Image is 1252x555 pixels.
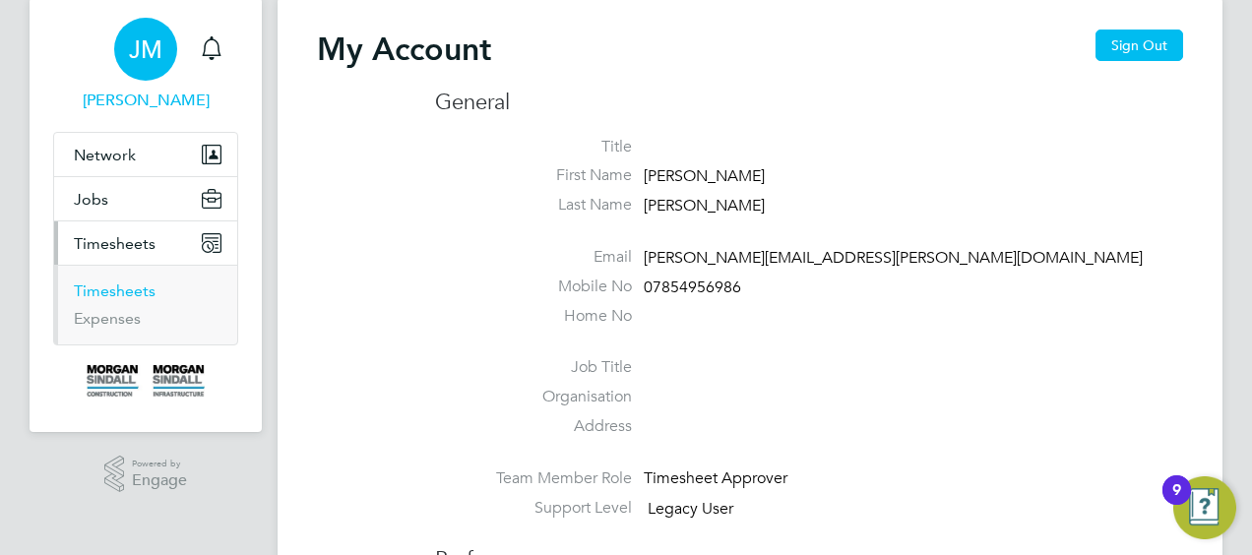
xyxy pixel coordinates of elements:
[644,468,831,489] div: Timesheet Approver
[132,472,187,489] span: Engage
[644,248,1143,268] span: [PERSON_NAME][EMAIL_ADDRESS][PERSON_NAME][DOMAIN_NAME]
[87,365,205,397] img: morgansindall-logo-retina.png
[74,234,156,253] span: Timesheets
[435,137,632,157] label: Title
[644,196,765,216] span: [PERSON_NAME]
[54,177,237,220] button: Jobs
[74,146,136,164] span: Network
[1095,30,1183,61] button: Sign Out
[435,498,632,519] label: Support Level
[435,89,1183,117] h3: General
[644,277,741,297] span: 07854956986
[648,499,733,519] span: Legacy User
[74,281,156,300] a: Timesheets
[129,36,162,62] span: JM
[53,18,238,112] a: JM[PERSON_NAME]
[435,416,632,437] label: Address
[435,468,632,489] label: Team Member Role
[435,387,632,407] label: Organisation
[104,456,188,493] a: Powered byEngage
[1172,490,1181,516] div: 9
[435,306,632,327] label: Home No
[435,277,632,297] label: Mobile No
[54,133,237,176] button: Network
[435,165,632,186] label: First Name
[54,265,237,344] div: Timesheets
[132,456,187,472] span: Powered by
[435,195,632,216] label: Last Name
[435,247,632,268] label: Email
[53,365,238,397] a: Go to home page
[317,30,491,69] h2: My Account
[435,357,632,378] label: Job Title
[74,309,141,328] a: Expenses
[54,221,237,265] button: Timesheets
[53,89,238,112] span: James Morey
[1173,476,1236,539] button: Open Resource Center, 9 new notifications
[644,167,765,187] span: [PERSON_NAME]
[74,190,108,209] span: Jobs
